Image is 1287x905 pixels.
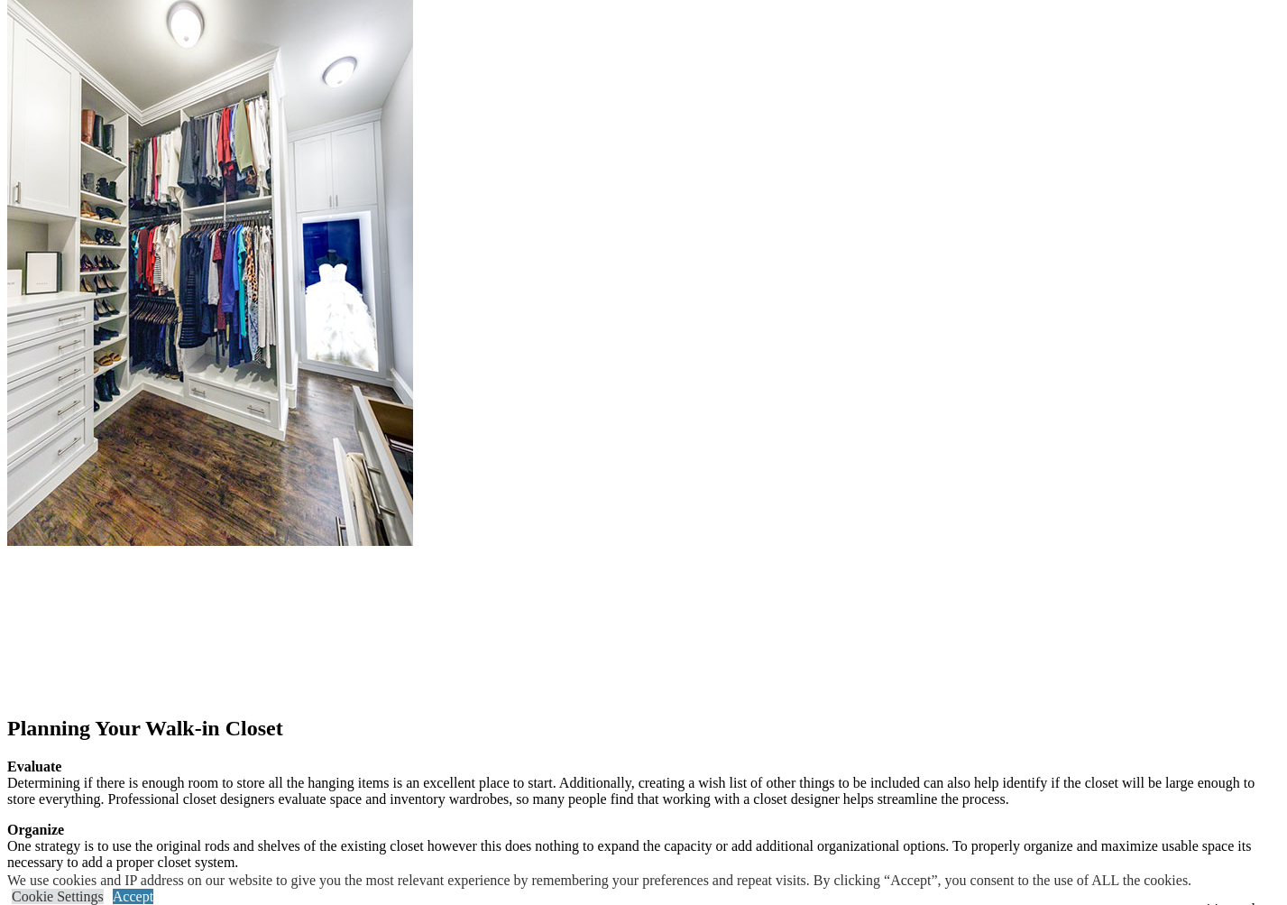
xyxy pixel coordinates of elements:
[7,873,1191,889] div: We use cookies and IP address on our website to give you the most relevant experience by remember...
[7,822,64,837] strong: Organize
[7,759,61,774] strong: Evaluate
[7,759,1280,808] p: Determining if there is enough room to store all the hanging items is an excellent place to start...
[12,889,104,904] a: Cookie Settings
[7,822,1280,871] p: One strategy is to use the original rods and shelves of the existing closet however this does not...
[7,716,1280,741] h2: Planning Your Walk-in Closet
[113,889,153,904] a: Accept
